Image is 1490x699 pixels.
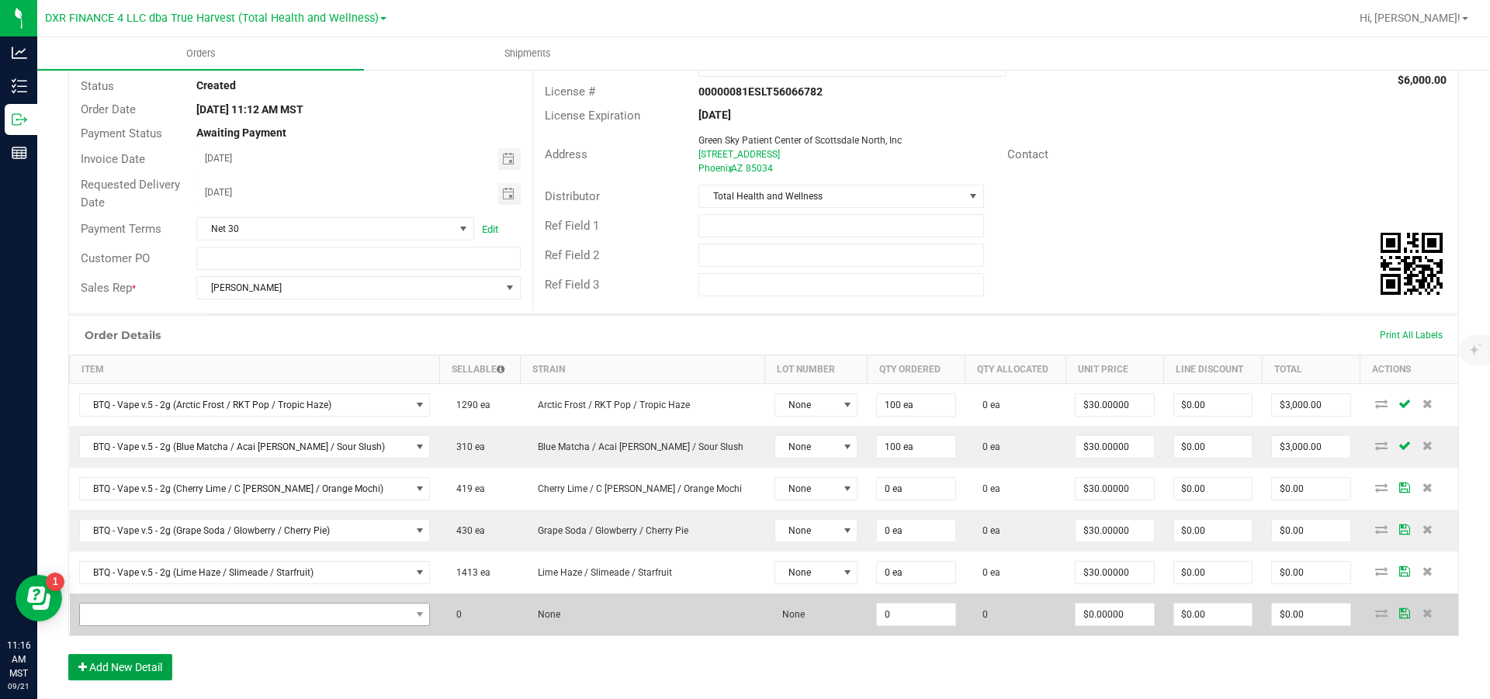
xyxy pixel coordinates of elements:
[80,436,411,458] span: BTQ - Vape v.5 - 2g (Blue Matcha / Acai [PERSON_NAME] / Sour Slush)
[1416,399,1440,408] span: Delete Order Detail
[877,478,955,500] input: 0
[965,355,1066,384] th: Qty Allocated
[545,278,599,292] span: Ref Field 3
[731,163,743,174] span: AZ
[80,394,411,416] span: BTQ - Vape v.5 - 2g (Arctic Frost / RKT Pop / Tropic Haze)
[81,178,180,209] span: Requested Delivery Date
[1393,441,1416,450] span: Save Order Detail
[1076,478,1153,500] input: 0
[1416,483,1440,492] span: Delete Order Detail
[1416,524,1440,534] span: Delete Order Detail
[85,329,161,341] h1: Order Details
[698,135,902,146] span: Green Sky Patient Center of Scottsdale North, Inc
[449,609,462,620] span: 0
[37,37,364,70] a: Orders
[1381,233,1443,295] qrcode: 00002463
[1360,12,1461,24] span: Hi, [PERSON_NAME]!
[698,149,780,160] span: [STREET_ADDRESS]
[449,400,490,410] span: 1290 ea
[45,12,379,25] span: DXR FINANCE 4 LLC dba True Harvest (Total Health and Wellness)
[521,355,765,384] th: Strain
[1174,520,1252,542] input: 0
[196,126,286,139] strong: Awaiting Payment
[449,567,490,578] span: 1413 ea
[1272,436,1350,458] input: 0
[1066,355,1163,384] th: Unit Price
[196,79,236,92] strong: Created
[80,520,411,542] span: BTQ - Vape v.5 - 2g (Grape Soda / Glowberry / Cherry Pie)
[439,355,520,384] th: Sellable
[498,183,521,205] span: Toggle calendar
[1272,562,1350,583] input: 0
[79,435,431,459] span: NO DATA FOUND
[1174,394,1252,416] input: 0
[746,163,773,174] span: 85034
[530,483,742,494] span: Cherry Lime / C [PERSON_NAME] / Orange Mochi
[867,355,965,384] th: Qty Ordered
[1393,483,1416,492] span: Save Order Detail
[7,680,30,692] p: 09/21
[449,525,485,536] span: 430 ea
[729,163,731,174] span: ,
[81,222,161,236] span: Payment Terms
[545,219,599,233] span: Ref Field 1
[46,573,64,591] iframe: Resource center unread badge
[1393,608,1416,618] span: Save Order Detail
[197,218,454,240] span: Net 30
[1380,330,1443,341] span: Print All Labels
[449,441,485,452] span: 310 ea
[1272,520,1350,542] input: 0
[975,525,1000,536] span: 0 ea
[12,145,27,161] inline-svg: Reports
[1164,355,1262,384] th: Line Discount
[775,394,838,416] span: None
[698,163,733,174] span: Phoenix
[70,355,440,384] th: Item
[530,525,688,536] span: Grape Soda / Glowberry / Cherry Pie
[545,147,587,161] span: Address
[1076,562,1153,583] input: 0
[698,85,823,98] strong: 00000081ESLT56066782
[1272,394,1350,416] input: 0
[775,478,838,500] span: None
[1076,436,1153,458] input: 0
[699,185,963,207] span: Total Health and Wellness
[1393,399,1416,408] span: Save Order Detail
[1076,604,1153,625] input: 0
[196,103,303,116] strong: [DATE] 11:12 AM MST
[530,609,560,620] span: None
[16,575,62,621] iframe: Resource center
[7,638,30,680] p: 11:16 AM MST
[877,604,955,625] input: 0
[877,520,955,542] input: 0
[1076,520,1153,542] input: 0
[12,112,27,127] inline-svg: Outbound
[1174,436,1252,458] input: 0
[81,102,136,116] span: Order Date
[1007,147,1048,161] span: Contact
[81,152,145,166] span: Invoice Date
[1389,58,1447,72] span: Order Total
[80,562,411,583] span: BTQ - Vape v.5 - 2g (Lime Haze / Slimeade / Starfruit)
[975,400,1000,410] span: 0 ea
[1393,524,1416,534] span: Save Order Detail
[765,355,868,384] th: Lot Number
[775,436,838,458] span: None
[545,109,640,123] span: License Expiration
[545,85,595,99] span: License #
[775,520,838,542] span: None
[698,109,731,121] strong: [DATE]
[545,248,599,262] span: Ref Field 2
[774,609,805,620] span: None
[877,562,955,583] input: 0
[12,45,27,61] inline-svg: Analytics
[1416,608,1440,618] span: Delete Order Detail
[1398,74,1447,86] strong: $6,000.00
[877,394,955,416] input: 0
[79,393,431,417] span: NO DATA FOUND
[1416,441,1440,450] span: Delete Order Detail
[775,562,838,583] span: None
[81,126,162,140] span: Payment Status
[975,483,1000,494] span: 0 ea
